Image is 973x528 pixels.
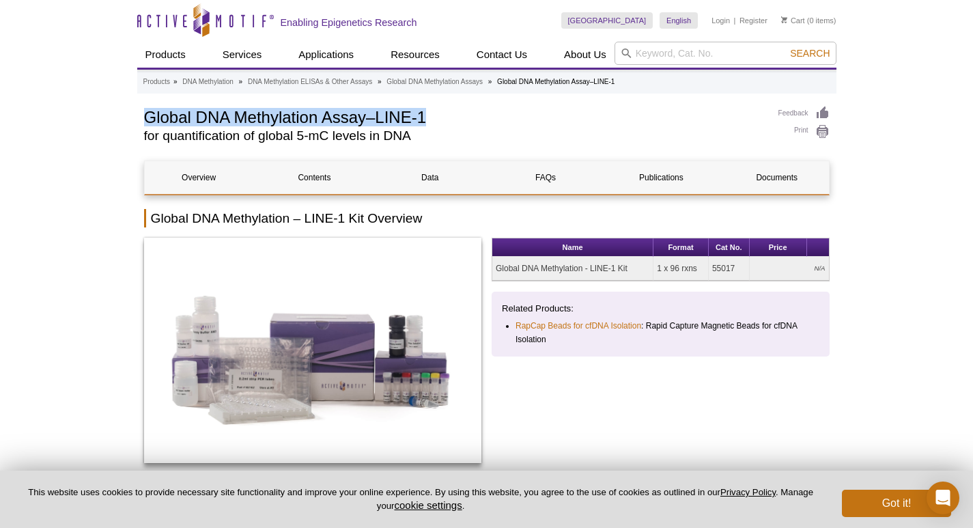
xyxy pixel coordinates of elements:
[137,42,194,68] a: Products
[491,161,600,194] a: FAQs
[492,238,653,257] th: Name
[778,124,830,139] a: Print
[144,209,830,227] h2: Global DNA Methylation – LINE-1 Kit Overview
[214,42,270,68] a: Services
[260,161,369,194] a: Contents
[239,78,243,85] li: »
[281,16,417,29] h2: Enabling Epigenetics Research
[786,47,834,59] button: Search
[781,16,787,23] img: Your Cart
[144,238,482,463] img: Global DNA Methylation Assay–LINE-1 Kit
[497,78,615,85] li: Global DNA Methylation Assay–LINE-1
[290,42,362,68] a: Applications
[502,302,819,316] p: Related Products:
[516,319,807,346] li: : Rapid Capture Magnetic Beads for cfDNA Isolation
[660,12,698,29] a: English
[382,42,448,68] a: Resources
[488,78,492,85] li: »
[248,76,372,88] a: DNA Methylation ELISAs & Other Assays
[468,42,535,68] a: Contact Us
[394,499,462,511] button: cookie settings
[722,161,831,194] a: Documents
[22,486,819,512] p: This website uses cookies to provide necessary site functionality and improve your online experie...
[145,161,253,194] a: Overview
[492,257,653,281] td: Global DNA Methylation - LINE-1 Kit
[709,238,750,257] th: Cat No.
[607,161,716,194] a: Publications
[144,106,765,126] h1: Global DNA Methylation Assay–LINE-1
[653,238,709,257] th: Format
[739,16,767,25] a: Register
[376,161,484,194] a: Data
[750,257,829,281] td: N/A
[750,238,807,257] th: Price
[143,76,170,88] a: Products
[653,257,709,281] td: 1 x 96 rxns
[734,12,736,29] li: |
[386,76,483,88] a: Global DNA Methylation Assays
[615,42,836,65] input: Keyword, Cat. No.
[556,42,615,68] a: About Us
[778,106,830,121] a: Feedback
[790,48,830,59] span: Search
[842,490,951,517] button: Got it!
[781,16,805,25] a: Cart
[516,319,641,333] a: RapCap Beads for cfDNA Isolation
[144,238,482,467] a: Global DNA Methylation Assay–LINE-1 Kit
[711,16,730,25] a: Login
[144,130,765,142] h2: for quantification of global 5-mC levels in DNA
[781,12,836,29] li: (0 items)
[720,487,776,497] a: Privacy Policy
[927,482,959,514] div: Open Intercom Messenger
[378,78,382,85] li: »
[182,76,233,88] a: DNA Methylation
[561,12,653,29] a: [GEOGRAPHIC_DATA]
[173,78,178,85] li: »
[709,257,750,281] td: 55017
